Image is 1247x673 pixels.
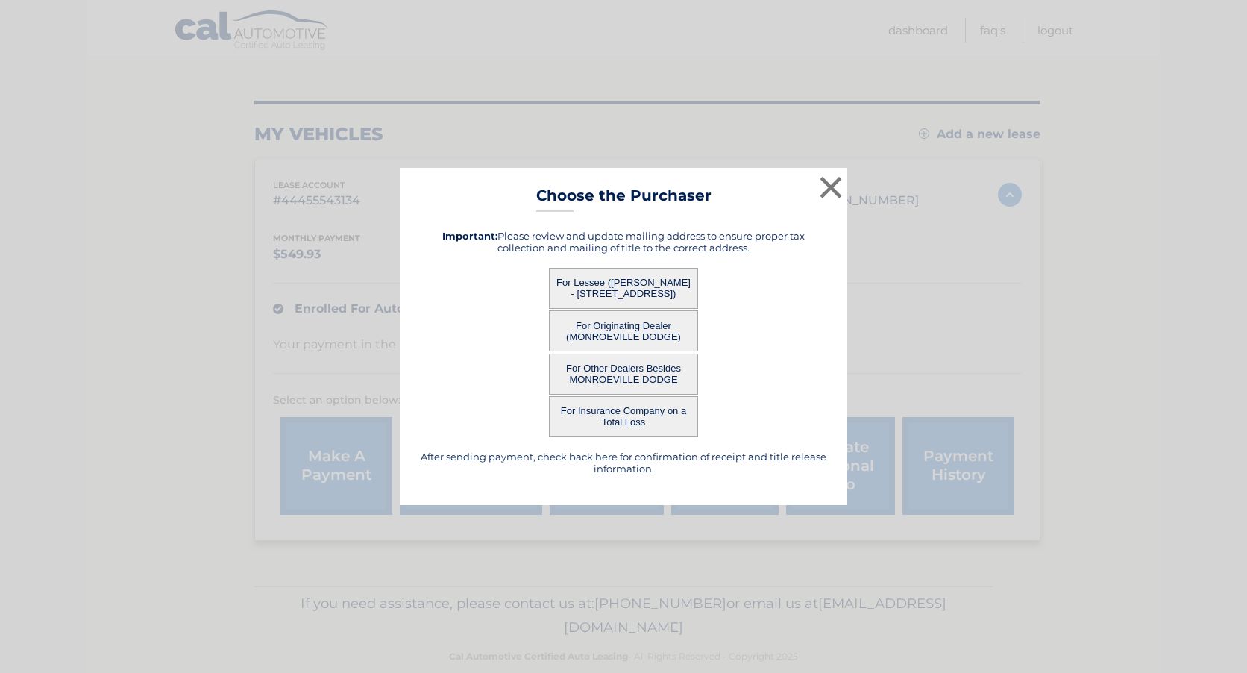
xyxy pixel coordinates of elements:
button: For Other Dealers Besides MONROEVILLE DODGE [549,354,698,395]
button: For Lessee ([PERSON_NAME] - [STREET_ADDRESS]) [549,268,698,309]
button: For Insurance Company on a Total Loss [549,396,698,437]
strong: Important: [442,230,497,242]
button: For Originating Dealer (MONROEVILLE DODGE) [549,310,698,351]
h5: After sending payment, check back here for confirmation of receipt and title release information. [418,451,829,475]
h5: Please review and update mailing address to ensure proper tax collection and mailing of title to ... [418,230,829,254]
button: × [816,172,846,202]
h3: Choose the Purchaser [536,187,712,213]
